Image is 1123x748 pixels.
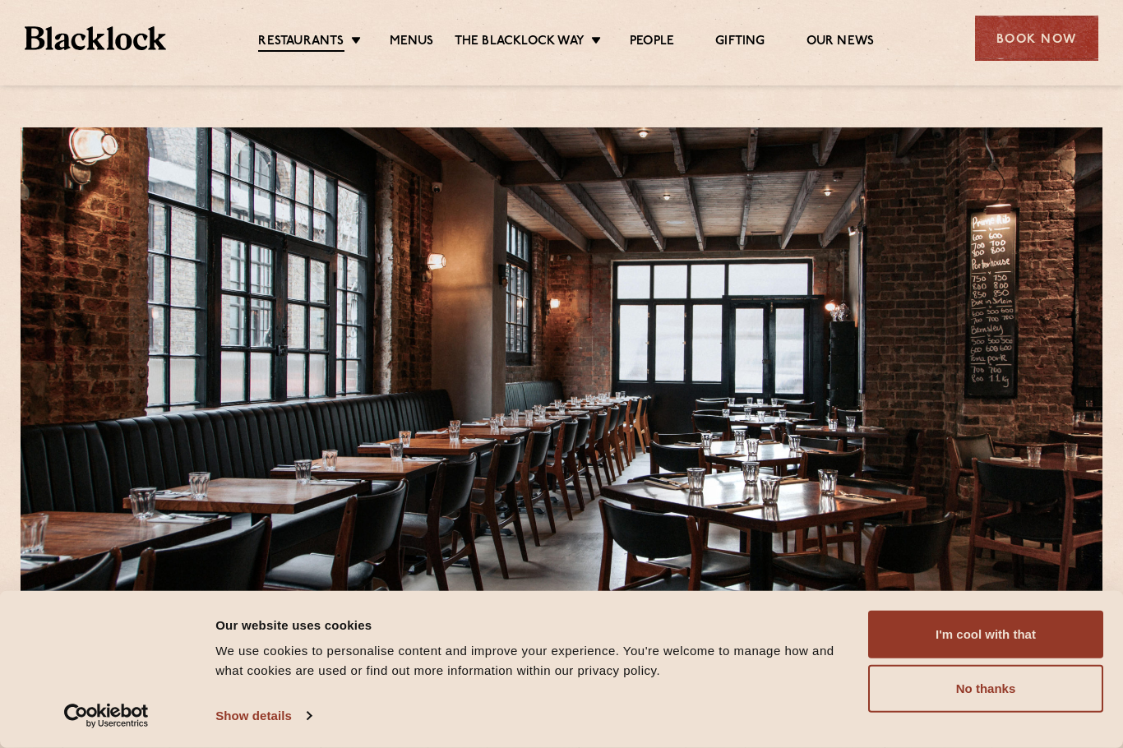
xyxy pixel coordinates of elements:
[806,34,875,50] a: Our News
[715,34,765,50] a: Gifting
[215,704,311,728] a: Show details
[390,34,434,50] a: Menus
[215,615,849,635] div: Our website uses cookies
[258,34,344,52] a: Restaurants
[975,16,1098,61] div: Book Now
[25,26,166,50] img: BL_Textured_Logo-footer-cropped.svg
[868,665,1103,713] button: No thanks
[35,704,178,728] a: Usercentrics Cookiebot - opens in a new window
[868,611,1103,658] button: I'm cool with that
[630,34,674,50] a: People
[455,34,585,50] a: The Blacklock Way
[215,641,849,681] div: We use cookies to personalise content and improve your experience. You're welcome to manage how a...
